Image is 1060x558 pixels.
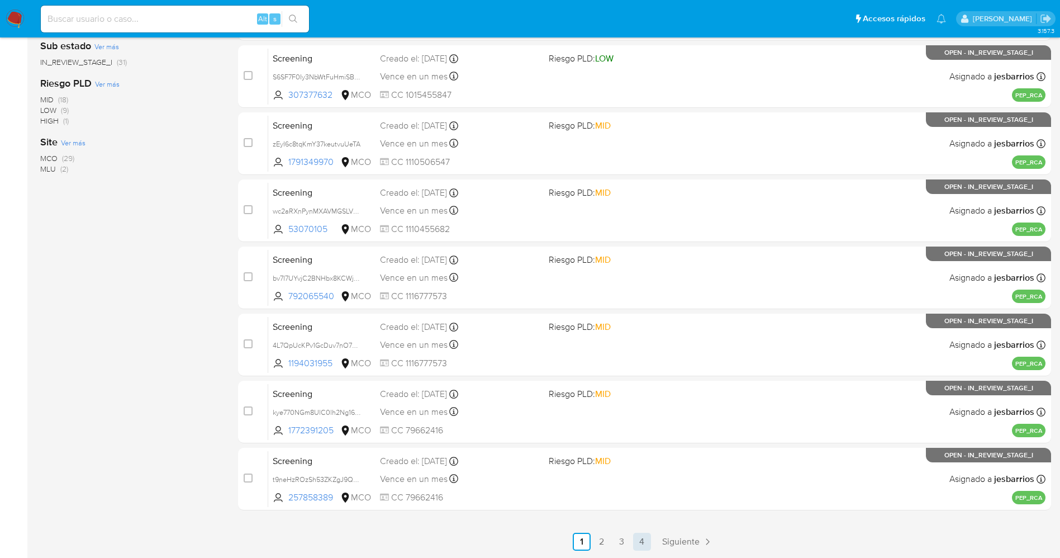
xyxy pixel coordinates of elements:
p: jesica.barrios@mercadolibre.com [973,13,1036,24]
button: search-icon [282,11,305,27]
span: 3.157.3 [1038,26,1054,35]
a: Notificaciones [937,14,946,23]
input: Buscar usuario o caso... [41,12,309,26]
span: Accesos rápidos [863,13,925,25]
a: Salir [1040,13,1052,25]
span: Alt [258,13,267,24]
span: s [273,13,277,24]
